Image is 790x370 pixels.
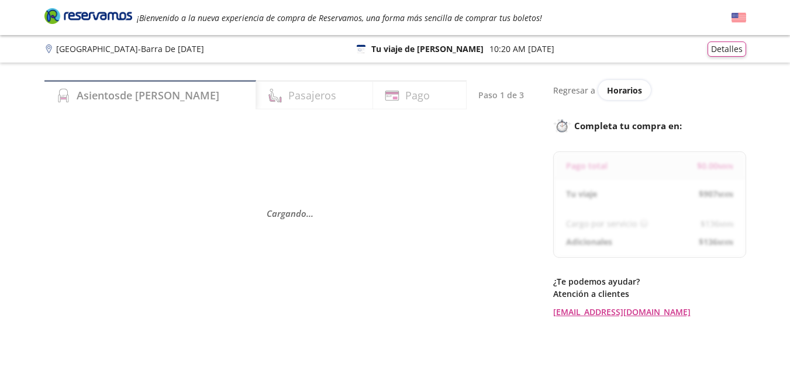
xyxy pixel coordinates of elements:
[717,190,733,199] small: MXN
[699,188,733,200] span: $ 907
[309,208,311,219] span: .
[553,288,746,300] p: Atención a clientes
[478,89,524,101] p: Paso 1 de 3
[718,162,733,171] small: MXN
[44,7,132,25] i: Brand Logo
[697,160,733,172] span: $ 0.00
[566,217,637,230] p: Cargo por servicio
[56,43,204,55] p: [GEOGRAPHIC_DATA] - Barra De [DATE]
[719,220,733,229] small: MXN
[566,236,612,248] p: Adicionales
[311,208,313,219] span: .
[717,238,733,247] small: MXN
[306,208,309,219] span: .
[137,12,542,23] em: ¡Bienvenido a la nueva experiencia de compra de Reservamos, una forma más sencilla de comprar tus...
[553,306,746,318] a: [EMAIL_ADDRESS][DOMAIN_NAME]
[699,236,733,248] span: $ 136
[708,42,746,57] button: Detalles
[553,84,595,96] p: Regresar a
[553,275,746,288] p: ¿Te podemos ayudar?
[732,11,746,25] button: English
[77,88,219,103] h4: Asientos de [PERSON_NAME]
[607,85,642,96] span: Horarios
[566,160,608,172] p: Pago total
[489,43,554,55] p: 10:20 AM [DATE]
[701,217,733,230] span: $ 136
[405,88,430,103] h4: Pago
[288,88,336,103] h4: Pasajeros
[566,188,597,200] p: Tu viaje
[553,80,746,100] div: Regresar a ver horarios
[44,7,132,28] a: Brand Logo
[371,43,484,55] p: Tu viaje de [PERSON_NAME]
[553,117,746,134] p: Completa tu compra en :
[267,208,313,219] em: Cargando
